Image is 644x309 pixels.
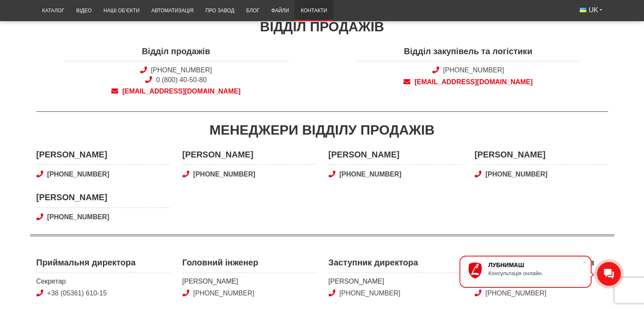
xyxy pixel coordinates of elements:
div: Консультація онлайн. [488,270,582,276]
a: Про завод [199,3,240,19]
a: [EMAIL_ADDRESS][DOMAIN_NAME] [356,77,580,87]
a: [PHONE_NUMBER] [36,170,170,179]
a: [PHONE_NUMBER] [485,290,546,297]
span: [PERSON_NAME] [329,149,462,165]
a: [PHONE_NUMBER] [193,290,254,297]
span: Приймальня директора [36,257,170,273]
span: Головний інженер [182,257,316,273]
a: [PHONE_NUMBER] [36,212,170,222]
a: Файли [265,3,295,19]
div: Відділ продажів [36,17,608,36]
a: Блог [240,3,265,19]
button: UK [574,3,608,18]
span: Заступник директора [329,257,462,273]
div: ЛУБНИМАШ [488,262,582,268]
a: [PHONE_NUMBER] [182,170,316,179]
span: [PERSON_NAME] [182,149,316,165]
span: [PERSON_NAME] [182,277,316,286]
a: [PHONE_NUMBER] [475,170,608,179]
a: Контакти [295,3,333,19]
span: [PERSON_NAME] [329,277,462,286]
img: Українська [580,8,586,12]
a: [PHONE_NUMBER] [151,66,212,74]
div: Менеджери відділу продажів [36,121,608,140]
a: Автоматизація [145,3,199,19]
span: Секретар [36,277,170,286]
a: Каталог [36,3,70,19]
a: +38 (05361) 610-15 [47,290,107,297]
a: [EMAIL_ADDRESS][DOMAIN_NAME] [64,87,288,96]
span: Відділ продажів [64,45,288,62]
a: 0 (800) 40-50-80 [156,76,207,83]
a: [PHONE_NUMBER] [339,290,400,297]
span: Відділ закупівель та логістики [356,45,580,62]
span: UK [589,6,598,15]
a: [PHONE_NUMBER] [443,66,504,74]
a: Відео [70,3,97,19]
span: [PERSON_NAME] [36,149,170,165]
a: Наші об’єкти [97,3,145,19]
span: [PERSON_NAME] [36,191,170,208]
a: [PHONE_NUMBER] [329,170,462,179]
span: [PERSON_NAME] [475,149,608,165]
